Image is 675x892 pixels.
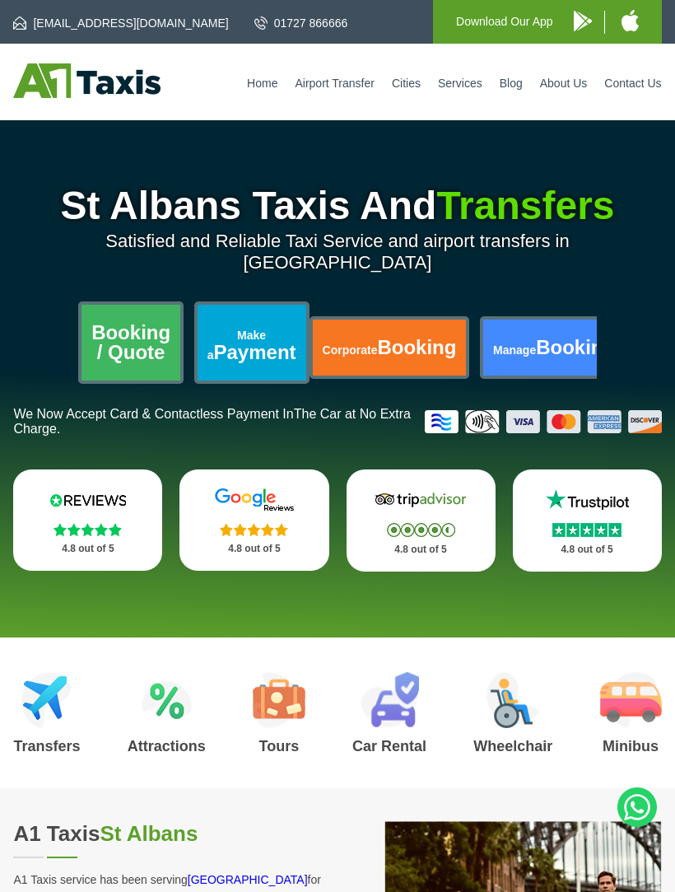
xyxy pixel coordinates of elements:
span: Corporate [323,343,378,357]
a: Tripadvisor Stars 4.8 out of 5 [347,469,496,572]
a: Reviews.io Stars 4.8 out of 5 [13,469,162,571]
h3: Attractions [128,739,206,754]
a: About Us [540,77,588,90]
h1: St Albans Taxis And [13,186,661,226]
span: Manage [493,343,536,357]
a: Google Stars 4.8 out of 5 [179,469,328,571]
a: [EMAIL_ADDRESS][DOMAIN_NAME] [13,15,228,31]
span: St Albans [100,821,198,846]
img: Tours [253,672,305,728]
img: Car Rental [361,672,419,728]
img: Airport Transfers [21,672,72,728]
p: Download Our App [456,12,553,32]
img: Google [205,488,304,512]
h3: Transfers [13,739,80,754]
a: CorporateBooking [313,320,467,376]
span: Transfers [436,184,614,227]
img: Credit And Debit Cards [425,410,662,433]
p: 4.8 out of 5 [365,539,477,560]
a: 01727 866666 [254,15,348,31]
p: 4.8 out of 5 [31,539,144,559]
a: Airport Transfer [295,77,374,90]
h3: Wheelchair [473,739,552,754]
span: Make a [207,329,266,362]
a: [GEOGRAPHIC_DATA] [188,873,308,886]
a: Booking / Quote [81,305,180,381]
p: We Now Accept Card & Contactless Payment In [13,407,412,437]
img: Stars [220,523,288,536]
img: A1 Taxis St Albans LTD [13,63,161,98]
img: Stars [54,523,122,536]
img: Stars [552,523,621,537]
a: ManageBooking [483,320,625,376]
a: Blog [500,77,523,90]
img: Minibus [600,672,662,728]
p: 4.8 out of 5 [531,539,644,560]
img: Trustpilot [538,488,636,512]
img: Tripadvisor [371,488,470,512]
img: Wheelchair [486,672,539,728]
h3: Car Rental [352,739,426,754]
h3: Minibus [600,739,662,754]
img: Reviews.io [39,488,137,512]
h2: A1 Taxis [13,821,324,847]
a: Contact Us [604,77,661,90]
a: Cities [392,77,421,90]
p: Satisfied and Reliable Taxi Service and airport transfers in [GEOGRAPHIC_DATA] [13,231,661,273]
img: Stars [387,523,455,537]
a: Make aPayment [198,305,306,381]
img: A1 Taxis iPhone App [621,10,639,31]
img: Attractions [142,672,192,728]
img: A1 Taxis Android App [574,11,592,31]
a: Trustpilot Stars 4.8 out of 5 [513,469,662,572]
p: 4.8 out of 5 [198,539,310,559]
a: Home [247,77,277,90]
h3: Tours [253,739,305,754]
a: Services [438,77,482,90]
span: The Car at No Extra Charge. [13,407,411,436]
